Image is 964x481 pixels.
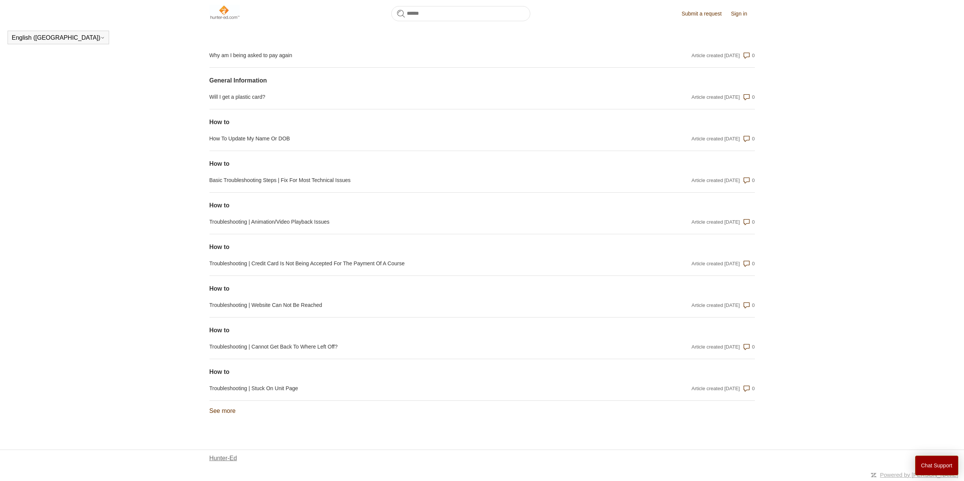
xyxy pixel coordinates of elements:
[692,135,740,143] div: Article created [DATE]
[209,243,591,252] a: How to
[209,51,591,59] a: Why am I being asked to pay again
[209,218,591,226] a: Troubleshooting | Animation/Video Playback Issues
[209,260,591,268] a: Troubleshooting | Credit Card Is Not Being Accepted For The Payment Of A Course
[209,135,591,143] a: How To Update My Name Or DOB
[209,5,240,20] img: Hunter-Ed Help Center home page
[209,326,591,335] a: How to
[692,218,740,226] div: Article created [DATE]
[692,302,740,309] div: Article created [DATE]
[209,343,591,351] a: Troubleshooting | Cannot Get Back To Where Left Off?
[209,408,236,414] a: See more
[692,260,740,268] div: Article created [DATE]
[880,472,958,478] a: Powered by [PERSON_NAME]
[915,456,959,475] button: Chat Support
[681,10,729,18] a: Submit a request
[692,385,740,392] div: Article created [DATE]
[209,159,591,168] a: How to
[209,384,591,392] a: Troubleshooting | Stuck On Unit Page
[209,93,591,101] a: Will I get a plastic card?
[692,52,740,59] div: Article created [DATE]
[209,301,591,309] a: Troubleshooting | Website Can Not Be Reached
[209,454,237,463] a: Hunter-Ed
[209,201,591,210] a: How to
[391,6,530,21] input: Search
[12,34,105,41] button: English ([GEOGRAPHIC_DATA])
[692,177,740,184] div: Article created [DATE]
[209,176,591,184] a: Basic Troubleshooting Steps | Fix For Most Technical Issues
[692,343,740,351] div: Article created [DATE]
[209,367,591,377] a: How to
[731,10,755,18] a: Sign in
[209,76,591,85] a: General Information
[692,93,740,101] div: Article created [DATE]
[209,118,591,127] a: How to
[209,284,591,293] a: How to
